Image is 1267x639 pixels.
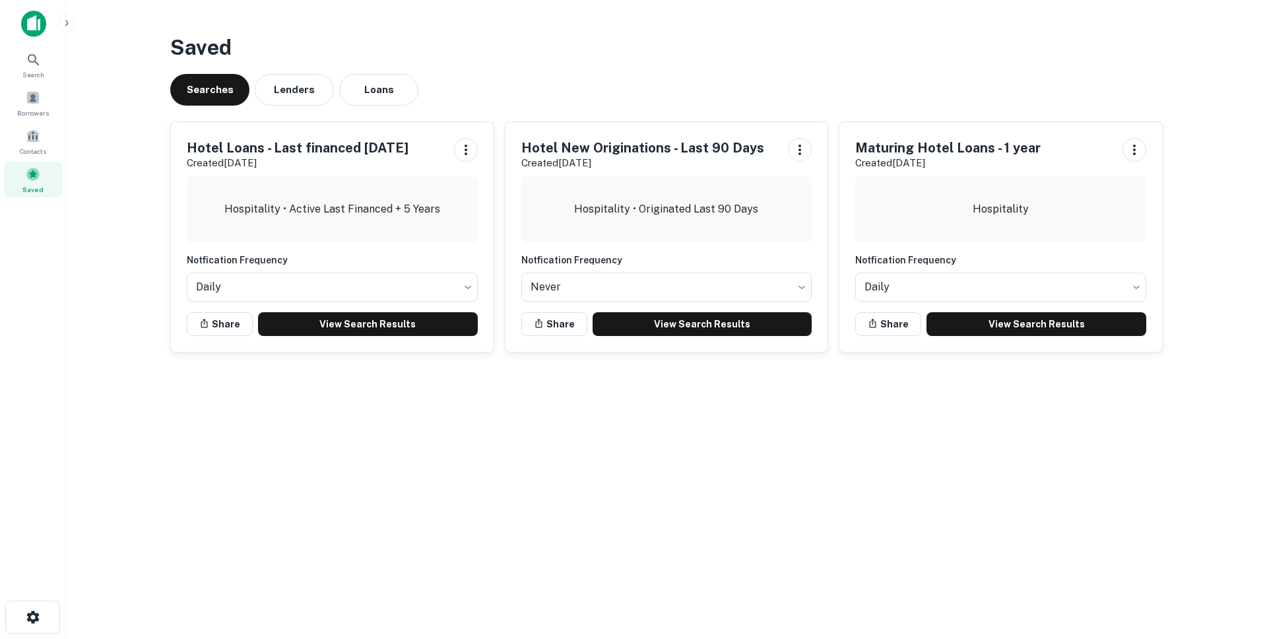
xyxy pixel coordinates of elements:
a: Borrowers [4,85,62,121]
span: Borrowers [17,108,49,118]
a: Saved [4,162,62,197]
h5: Hotel New Originations - Last 90 Days [521,138,764,158]
h6: Notfication Frequency [521,253,812,267]
div: Without label [521,269,812,306]
h6: Notfication Frequency [855,253,1146,267]
button: Lenders [255,74,334,106]
div: Without label [855,269,1146,306]
button: Share [187,312,253,336]
h5: Maturing Hotel Loans - 1 year [855,138,1041,158]
span: Search [22,69,44,80]
button: Share [521,312,587,336]
div: Without label [187,269,478,306]
img: capitalize-icon.png [21,11,46,37]
span: Saved [22,184,44,195]
a: View Search Results [926,312,1146,336]
p: Created [DATE] [187,155,408,171]
button: Searches [170,74,249,106]
button: Share [855,312,921,336]
p: Created [DATE] [521,155,764,171]
span: Contacts [20,146,46,156]
p: Hospitality [973,201,1029,217]
a: Search [4,47,62,83]
h6: Notfication Frequency [187,253,478,267]
p: Hospitality • Originated Last 90 Days [574,201,758,217]
p: Hospitality • Active Last Financed + 5 Years [224,201,440,217]
a: View Search Results [258,312,478,336]
h3: Saved [170,32,1163,63]
a: Contacts [4,123,62,159]
a: View Search Results [593,312,812,336]
h5: Hotel Loans - Last financed [DATE] [187,138,408,158]
button: Loans [339,74,418,106]
p: Created [DATE] [855,155,1041,171]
